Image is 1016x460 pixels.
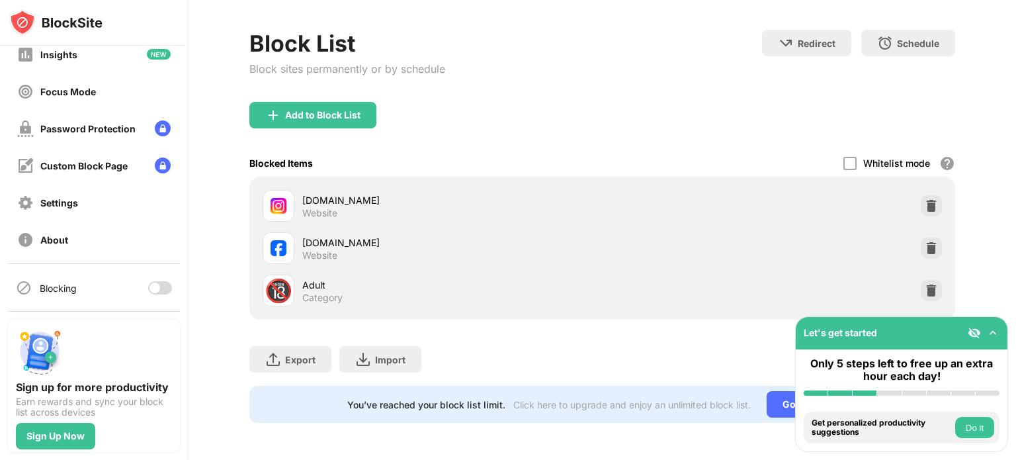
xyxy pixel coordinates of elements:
[40,197,78,208] div: Settings
[155,158,171,173] img: lock-menu.svg
[302,292,343,304] div: Category
[968,326,981,340] img: eye-not-visible.svg
[16,396,172,418] div: Earn rewards and sync your block list across devices
[40,160,128,171] div: Custom Block Page
[16,328,63,375] img: push-signup.svg
[17,120,34,137] img: password-protection-off.svg
[40,234,68,246] div: About
[302,207,337,219] div: Website
[302,193,602,207] div: [DOMAIN_NAME]
[17,232,34,248] img: about-off.svg
[767,391,857,418] div: Go Unlimited
[375,354,405,365] div: Import
[40,283,77,294] div: Blocking
[271,198,286,214] img: favicons
[40,49,77,60] div: Insights
[285,110,360,120] div: Add to Block List
[16,381,172,394] div: Sign up for more productivity
[249,62,445,75] div: Block sites permanently or by schedule
[26,431,85,441] div: Sign Up Now
[249,30,445,57] div: Block List
[17,195,34,211] img: settings-off.svg
[804,327,877,338] div: Let's get started
[302,236,602,250] div: [DOMAIN_NAME]
[302,278,602,292] div: Adult
[863,158,930,169] div: Whitelist mode
[17,83,34,100] img: focus-off.svg
[986,326,999,340] img: omni-setup-toggle.svg
[513,399,751,410] div: Click here to upgrade and enjoy an unlimited block list.
[249,158,313,169] div: Blocked Items
[16,280,32,296] img: blocking-icon.svg
[17,158,34,174] img: customize-block-page-off.svg
[955,417,994,438] button: Do it
[40,86,96,97] div: Focus Mode
[897,38,939,49] div: Schedule
[804,357,999,383] div: Only 5 steps left to free up an extra hour each day!
[17,46,34,63] img: insights-off.svg
[265,277,292,304] div: 🔞
[812,418,952,437] div: Get personalized productivity suggestions
[147,49,171,60] img: new-icon.svg
[9,9,103,36] img: logo-blocksite.svg
[302,250,337,261] div: Website
[798,38,835,49] div: Redirect
[40,123,136,134] div: Password Protection
[347,399,505,410] div: You’ve reached your block list limit.
[285,354,316,365] div: Export
[271,240,286,256] img: favicons
[155,120,171,136] img: lock-menu.svg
